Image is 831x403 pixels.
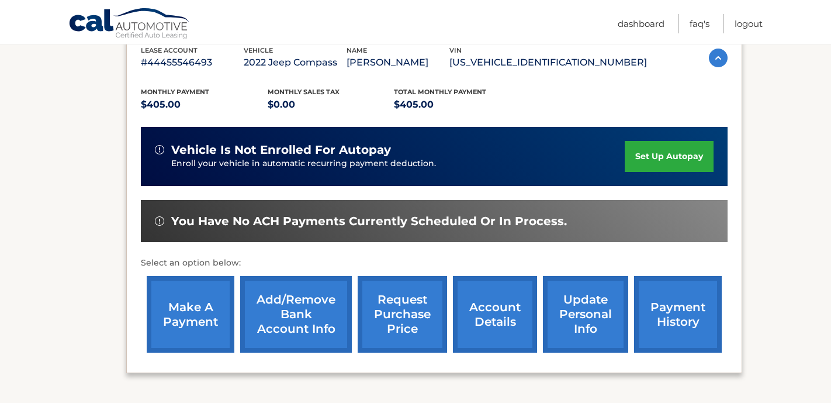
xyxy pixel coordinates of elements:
p: 2022 Jeep Compass [244,54,347,71]
a: Cal Automotive [68,8,191,42]
a: Add/Remove bank account info [240,276,352,353]
span: Monthly sales Tax [268,88,340,96]
span: Monthly Payment [141,88,209,96]
a: request purchase price [358,276,447,353]
p: $405.00 [394,97,521,113]
span: lease account [141,46,198,54]
span: name [347,46,367,54]
p: [US_VEHICLE_IDENTIFICATION_NUMBER] [449,54,647,71]
p: Enroll your vehicle in automatic recurring payment deduction. [171,157,625,170]
a: set up autopay [625,141,714,172]
a: account details [453,276,537,353]
a: make a payment [147,276,234,353]
a: Logout [735,14,763,33]
span: vehicle [244,46,273,54]
p: #44455546493 [141,54,244,71]
img: accordion-active.svg [709,49,728,67]
p: $405.00 [141,97,268,113]
span: Total Monthly Payment [394,88,486,96]
span: You have no ACH payments currently scheduled or in process. [171,214,567,229]
a: Dashboard [618,14,664,33]
p: Select an option below: [141,256,728,270]
a: FAQ's [690,14,709,33]
span: vehicle is not enrolled for autopay [171,143,391,157]
a: payment history [634,276,722,353]
p: [PERSON_NAME] [347,54,449,71]
img: alert-white.svg [155,216,164,226]
img: alert-white.svg [155,145,164,154]
p: $0.00 [268,97,394,113]
a: update personal info [543,276,628,353]
span: vin [449,46,462,54]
